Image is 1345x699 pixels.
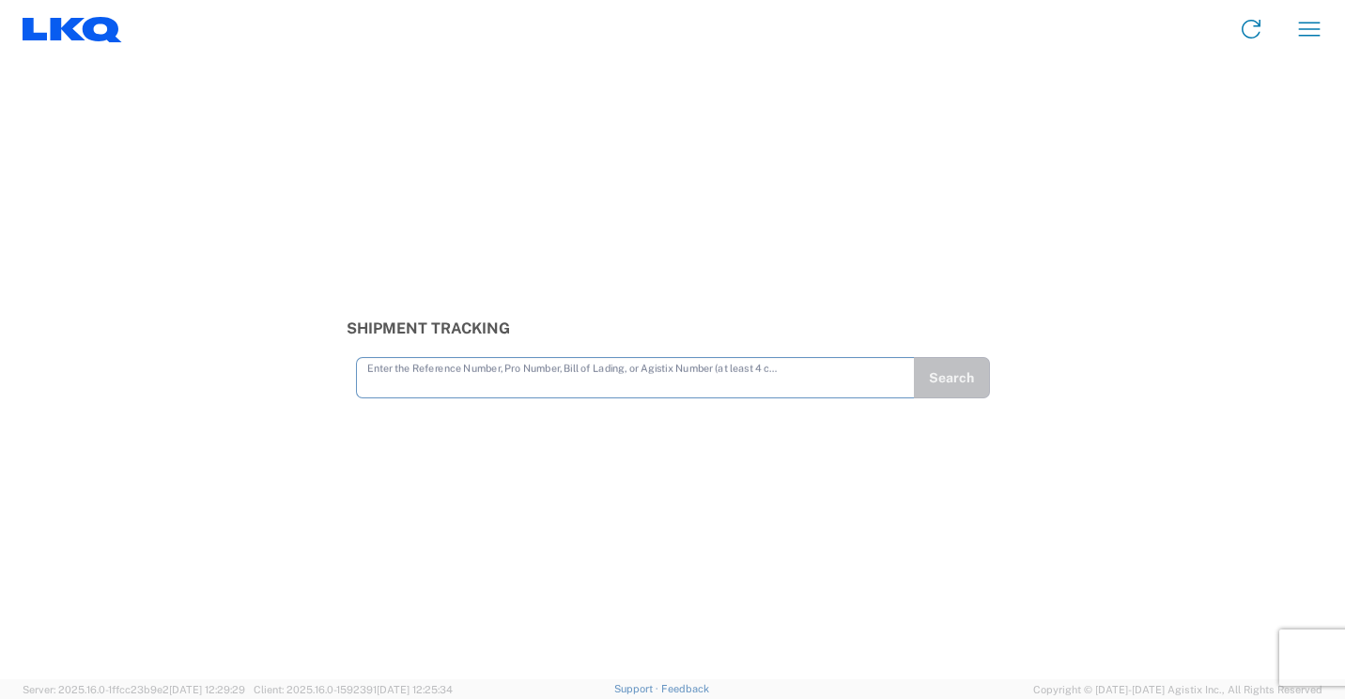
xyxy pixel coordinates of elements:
span: [DATE] 12:29:29 [169,684,245,695]
a: Support [614,683,661,694]
span: Client: 2025.16.0-1592391 [254,684,453,695]
h3: Shipment Tracking [347,319,999,337]
span: Copyright © [DATE]-[DATE] Agistix Inc., All Rights Reserved [1033,681,1322,698]
span: Server: 2025.16.0-1ffcc23b9e2 [23,684,245,695]
a: Feedback [661,683,709,694]
span: [DATE] 12:25:34 [377,684,453,695]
